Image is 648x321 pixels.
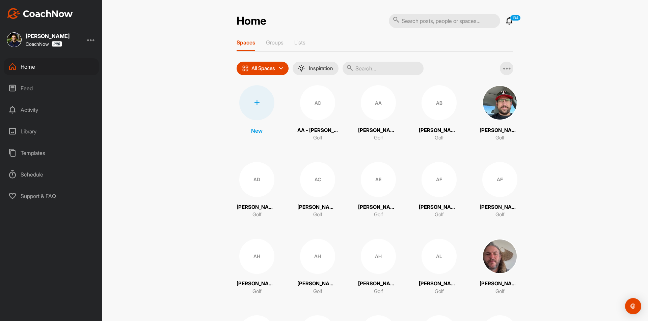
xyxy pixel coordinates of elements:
a: AC[PERSON_NAME] De La [PERSON_NAME]Golf [297,162,338,219]
p: [PERSON_NAME] [419,280,459,288]
p: Golf [495,211,505,219]
p: [PERSON_NAME] [419,203,459,211]
p: [PERSON_NAME] [358,127,399,134]
p: Golf [252,288,262,295]
div: [PERSON_NAME] [26,33,70,39]
p: All Spaces [251,66,275,71]
a: AF[PERSON_NAME]Golf [419,162,459,219]
img: CoachNow Pro [52,41,62,47]
p: Golf [435,288,444,295]
div: Feed [4,80,99,97]
img: square_49fb5734a34dfb4f485ad8bdc13d6667.jpg [7,32,22,47]
p: Groups [266,39,283,46]
div: Activity [4,101,99,118]
div: AF [482,162,517,197]
a: [PERSON_NAME]Golf [480,85,520,142]
p: New [251,127,263,135]
p: 134 [510,15,521,21]
p: [PERSON_NAME] [480,280,520,288]
div: Support & FAQ [4,188,99,204]
a: ACAA - [PERSON_NAME]Golf [297,85,338,142]
p: Golf [252,211,262,219]
a: AH[PERSON_NAME]Golf [297,239,338,295]
a: AH[PERSON_NAME]Golf [358,239,399,295]
p: [PERSON_NAME] [480,203,520,211]
div: Schedule [4,166,99,183]
p: AA - [PERSON_NAME] [297,127,338,134]
div: AE [361,162,396,197]
p: Golf [374,211,383,219]
a: AE[PERSON_NAME]Golf [358,162,399,219]
p: [PERSON_NAME] [358,280,399,288]
p: Golf [435,134,444,142]
p: [PERSON_NAME] [297,280,338,288]
div: Home [4,58,99,75]
a: AL[PERSON_NAME]Golf [419,239,459,295]
p: Inspiration [309,66,333,71]
div: Library [4,123,99,140]
p: [PERSON_NAME] [480,127,520,134]
a: AB[PERSON_NAME]Golf [419,85,459,142]
p: Golf [313,288,322,295]
p: Golf [374,288,383,295]
input: Search posts, people or spaces... [389,14,500,28]
p: Golf [374,134,383,142]
a: AA[PERSON_NAME]Golf [358,85,399,142]
p: Spaces [237,39,255,46]
div: AC [300,162,335,197]
a: AF[PERSON_NAME]Golf [480,162,520,219]
div: AB [422,85,457,120]
div: CoachNow [26,41,62,47]
img: icon [242,65,249,72]
img: CoachNow [7,8,73,19]
img: square_070bcfb37112b398d0b1e8e92526b093.jpg [482,239,517,274]
div: AA [361,85,396,120]
div: AD [239,162,274,197]
div: AL [422,239,457,274]
a: [PERSON_NAME]Golf [480,239,520,295]
img: menuIcon [298,65,305,72]
a: AH[PERSON_NAME]Golf [237,239,277,295]
input: Search... [343,62,424,75]
p: Golf [313,134,322,142]
p: [PERSON_NAME] [358,203,399,211]
p: [PERSON_NAME] [419,127,459,134]
div: AH [361,239,396,274]
div: AF [422,162,457,197]
div: Open Intercom Messenger [625,298,641,314]
div: AH [300,239,335,274]
p: Golf [435,211,444,219]
p: Golf [313,211,322,219]
a: AD[PERSON_NAME]Golf [237,162,277,219]
p: Golf [495,134,505,142]
p: [PERSON_NAME] De La [PERSON_NAME] [297,203,338,211]
p: Golf [495,288,505,295]
img: square_1977211304866c651fe8574bfd4e6d3a.jpg [482,85,517,120]
div: Templates [4,145,99,161]
div: AC [300,85,335,120]
div: AH [239,239,274,274]
h2: Home [237,14,266,28]
p: [PERSON_NAME] [237,203,277,211]
p: Lists [294,39,305,46]
p: [PERSON_NAME] [237,280,277,288]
